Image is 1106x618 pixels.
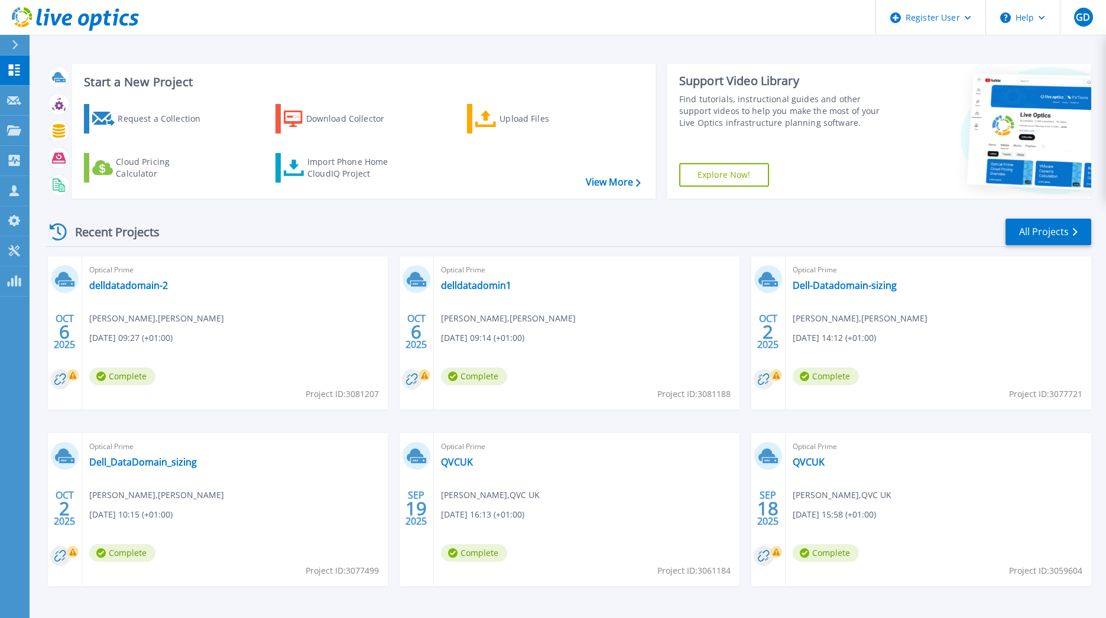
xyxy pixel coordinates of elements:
[59,327,70,337] span: 6
[679,93,895,129] div: Find tutorials, instructional guides and other support videos to help you make the most of your L...
[586,177,641,188] a: View More
[793,279,897,291] a: Dell-Datadomain-sizing
[89,456,197,468] a: Dell_DataDomain_sizing
[89,508,173,521] span: [DATE] 10:15 (+01:00)
[307,156,400,180] div: Import Phone Home CloudIQ Project
[441,312,576,325] span: [PERSON_NAME] , [PERSON_NAME]
[89,367,155,385] span: Complete
[793,367,859,385] span: Complete
[411,327,421,337] span: 6
[441,331,524,344] span: [DATE] 09:14 (+01:00)
[441,456,473,468] a: QVCUK
[500,107,594,131] div: Upload Files
[89,440,381,453] span: Optical Prime
[441,508,524,521] span: [DATE] 16:13 (+01:00)
[657,388,731,401] span: Project ID: 3081188
[441,367,507,385] span: Complete
[793,331,876,344] span: [DATE] 14:12 (+01:00)
[406,503,427,513] span: 19
[757,503,779,513] span: 18
[467,104,599,134] a: Upload Files
[89,489,224,502] span: [PERSON_NAME] , [PERSON_NAME]
[53,487,76,530] div: OCT 2025
[59,503,70,513] span: 2
[89,331,173,344] span: [DATE] 09:27 (+01:00)
[757,487,779,530] div: SEP 2025
[405,310,427,353] div: OCT 2025
[46,217,176,246] div: Recent Projects
[1009,388,1082,401] span: Project ID: 3077721
[53,310,76,353] div: OCT 2025
[118,107,212,131] div: Request a Collection
[793,489,891,502] span: [PERSON_NAME] , QVC UK
[306,564,379,577] span: Project ID: 3077499
[793,312,927,325] span: [PERSON_NAME] , [PERSON_NAME]
[84,104,216,134] a: Request a Collection
[441,544,507,562] span: Complete
[763,327,773,337] span: 2
[306,107,401,131] div: Download Collector
[405,487,427,530] div: SEP 2025
[757,310,779,353] div: OCT 2025
[116,156,210,180] div: Cloud Pricing Calculator
[793,508,876,521] span: [DATE] 15:58 (+01:00)
[441,264,732,277] span: Optical Prime
[657,564,731,577] span: Project ID: 3061184
[84,76,640,89] h3: Start a New Project
[679,163,769,187] a: Explore Now!
[89,264,381,277] span: Optical Prime
[306,388,379,401] span: Project ID: 3081207
[1009,564,1082,577] span: Project ID: 3059604
[1006,219,1091,245] a: All Projects
[441,440,732,453] span: Optical Prime
[793,544,859,562] span: Complete
[793,264,1084,277] span: Optical Prime
[89,312,224,325] span: [PERSON_NAME] , [PERSON_NAME]
[793,456,825,468] a: QVCUK
[679,73,895,89] div: Support Video Library
[275,104,407,134] a: Download Collector
[89,544,155,562] span: Complete
[89,279,168,291] a: delldatadomain-2
[84,153,216,183] a: Cloud Pricing Calculator
[441,489,540,502] span: [PERSON_NAME] , QVC UK
[1076,12,1090,22] span: GD
[793,440,1084,453] span: Optical Prime
[441,279,511,291] a: delldatadomin1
